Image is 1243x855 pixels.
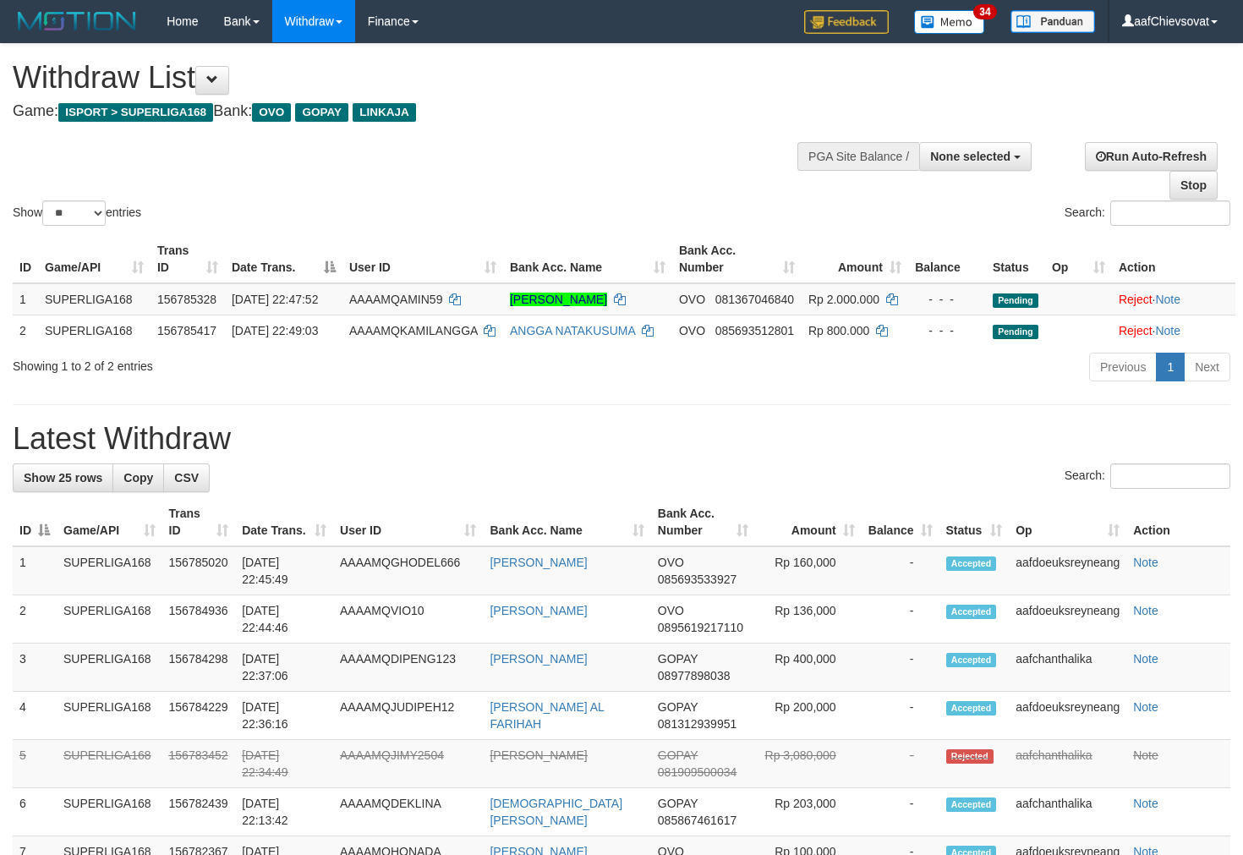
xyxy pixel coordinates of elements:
[13,498,57,546] th: ID: activate to sort column descending
[658,700,698,714] span: GOPAY
[755,692,862,740] td: Rp 200,000
[1112,315,1235,346] td: ·
[946,749,994,764] span: Rejected
[235,546,333,595] td: [DATE] 22:45:49
[13,235,38,283] th: ID
[235,788,333,836] td: [DATE] 22:13:42
[490,748,587,762] a: [PERSON_NAME]
[1009,788,1126,836] td: aafchanthalika
[1110,463,1230,489] input: Search:
[13,740,57,788] td: 5
[651,498,755,546] th: Bank Acc. Number: activate to sort column ascending
[349,293,442,306] span: AAAAMQAMIN59
[808,324,869,337] span: Rp 800.000
[235,644,333,692] td: [DATE] 22:37:06
[333,644,483,692] td: AAAAMQDIPENG123
[225,235,342,283] th: Date Trans.: activate to sort column descending
[862,692,939,740] td: -
[1133,652,1158,666] a: Note
[24,471,102,485] span: Show 25 rows
[13,103,812,120] h4: Game: Bank:
[162,644,236,692] td: 156784298
[862,546,939,595] td: -
[946,701,997,715] span: Accepted
[946,605,997,619] span: Accepted
[658,748,698,762] span: GOPAY
[235,692,333,740] td: [DATE] 22:36:16
[38,283,151,315] td: SUPERLIGA168
[658,556,684,569] span: OVO
[510,293,607,306] a: [PERSON_NAME]
[1184,353,1230,381] a: Next
[755,788,862,836] td: Rp 203,000
[915,291,979,308] div: - - -
[483,498,650,546] th: Bank Acc. Name: activate to sort column ascending
[333,740,483,788] td: AAAAMQJIMY2504
[914,10,985,34] img: Button%20Memo.svg
[490,700,604,731] a: [PERSON_NAME] AL FARIHAH
[13,692,57,740] td: 4
[797,142,919,171] div: PGA Site Balance /
[1045,235,1112,283] th: Op: activate to sort column ascending
[13,463,113,492] a: Show 25 rows
[13,595,57,644] td: 2
[1089,353,1157,381] a: Previous
[174,471,199,485] span: CSV
[490,797,622,827] a: [DEMOGRAPHIC_DATA][PERSON_NAME]
[235,498,333,546] th: Date Trans.: activate to sort column ascending
[163,463,210,492] a: CSV
[1009,644,1126,692] td: aafchanthalika
[1126,498,1230,546] th: Action
[503,235,672,283] th: Bank Acc. Name: activate to sort column ascending
[57,595,162,644] td: SUPERLIGA168
[342,235,503,283] th: User ID: activate to sort column ascending
[993,293,1038,308] span: Pending
[252,103,291,122] span: OVO
[658,797,698,810] span: GOPAY
[353,103,416,122] span: LINKAJA
[162,740,236,788] td: 156783452
[57,498,162,546] th: Game/API: activate to sort column ascending
[162,498,236,546] th: Trans ID: activate to sort column ascending
[490,556,587,569] a: [PERSON_NAME]
[658,604,684,617] span: OVO
[973,4,996,19] span: 34
[862,498,939,546] th: Balance: activate to sort column ascending
[1112,235,1235,283] th: Action
[1133,748,1158,762] a: Note
[1155,293,1180,306] a: Note
[232,324,318,337] span: [DATE] 22:49:03
[1110,200,1230,226] input: Search:
[862,788,939,836] td: -
[157,293,216,306] span: 156785328
[804,10,889,34] img: Feedback.jpg
[908,235,986,283] th: Balance
[162,692,236,740] td: 156784229
[672,235,802,283] th: Bank Acc. Number: activate to sort column ascending
[13,315,38,346] td: 2
[658,814,736,827] span: Copy 085867461617 to clipboard
[679,293,705,306] span: OVO
[1009,498,1126,546] th: Op: activate to sort column ascending
[715,324,794,337] span: Copy 085693512801 to clipboard
[755,498,862,546] th: Amount: activate to sort column ascending
[939,498,1010,546] th: Status: activate to sort column ascending
[151,235,225,283] th: Trans ID: activate to sort column ascending
[13,546,57,595] td: 1
[658,621,743,634] span: Copy 0895619217110 to clipboard
[755,546,862,595] td: Rp 160,000
[157,324,216,337] span: 156785417
[13,351,506,375] div: Showing 1 to 2 of 2 entries
[1133,797,1158,810] a: Note
[235,740,333,788] td: [DATE] 22:34:49
[490,604,587,617] a: [PERSON_NAME]
[986,235,1045,283] th: Status
[1010,10,1095,33] img: panduan.png
[1119,324,1153,337] a: Reject
[38,235,151,283] th: Game/API: activate to sort column ascending
[162,595,236,644] td: 156784936
[162,546,236,595] td: 156785020
[57,546,162,595] td: SUPERLIGA168
[1133,604,1158,617] a: Note
[1112,283,1235,315] td: ·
